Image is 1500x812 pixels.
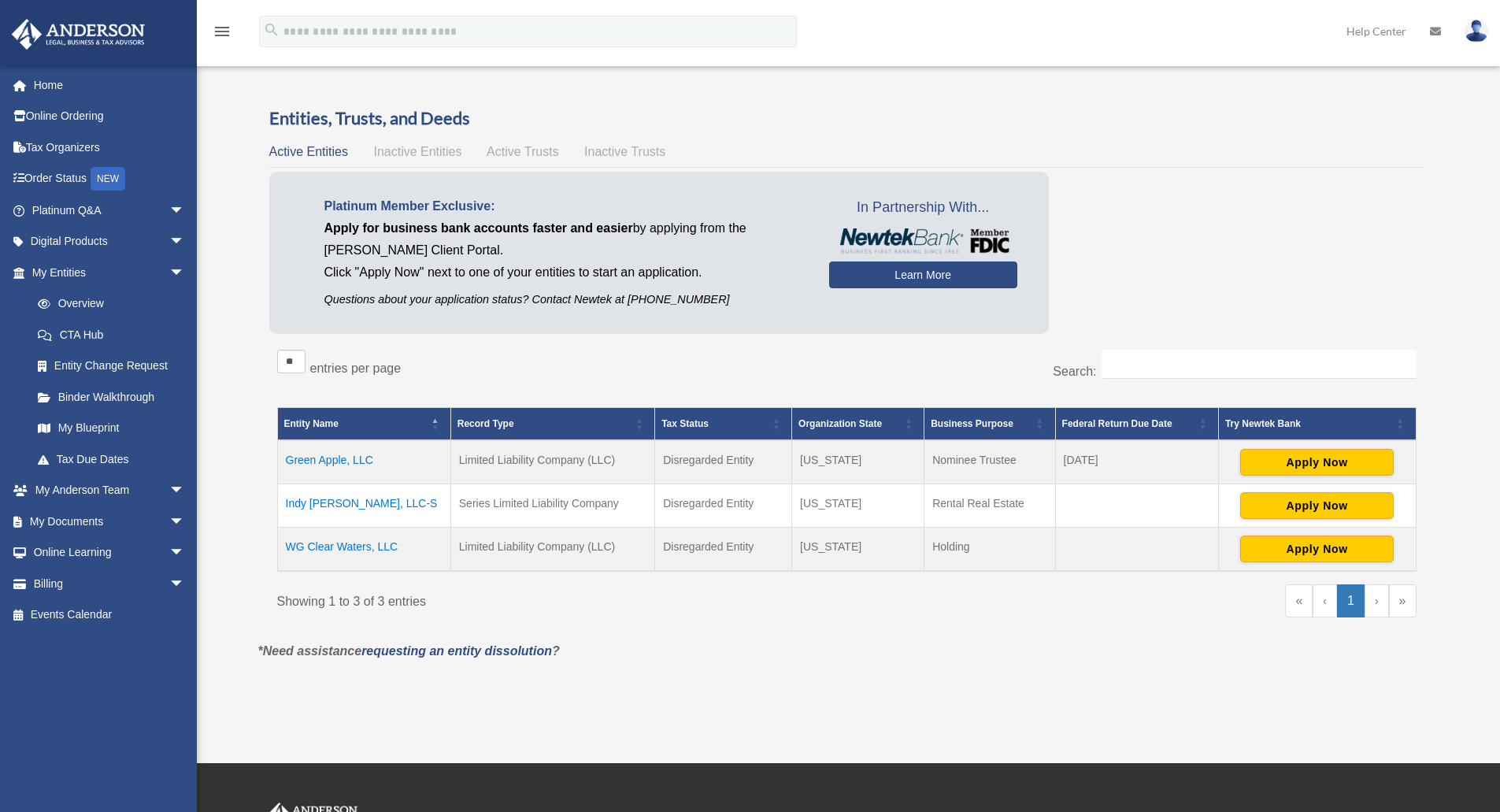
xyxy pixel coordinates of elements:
td: Limited Liability Company (LLC) [450,440,654,484]
p: by applying from the [PERSON_NAME] Client Portal. [324,217,806,261]
img: NewtekBankLogoSM.png [837,228,1009,254]
a: requesting an entity dissolution [361,644,552,658]
a: 1 [1337,584,1365,617]
a: Last [1389,584,1417,617]
a: Tax Due Dates [22,443,201,475]
button: Apply Now [1240,449,1394,476]
span: Inactive Entities [373,145,461,158]
td: Holding [924,528,1055,572]
td: Green Apple, LLC [277,440,450,484]
td: Rental Real Estate [924,484,1055,528]
a: Binder Walkthrough [22,381,201,413]
p: Questions about your application status? Contact Newtek at [PHONE_NUMBER] [324,290,806,310]
img: Anderson Advisors Platinum Portal [7,19,150,50]
a: menu [213,28,231,41]
a: Events Calendar [11,599,209,631]
span: arrow_drop_down [169,506,201,538]
th: Entity Name: Activate to invert sorting [277,408,450,441]
a: Learn More [829,261,1017,288]
a: Order StatusNEW [11,163,209,195]
span: Organization State [798,418,882,429]
span: Entity Name [284,418,339,429]
div: Showing 1 to 3 of 3 entries [277,584,835,613]
td: [DATE] [1055,440,1218,484]
a: Billingarrow_drop_down [11,568,209,599]
td: [US_STATE] [792,484,924,528]
span: arrow_drop_down [169,475,201,507]
td: Disregarded Entity [655,528,792,572]
td: Series Limited Liability Company [450,484,654,528]
em: *Need assistance ? [258,644,560,658]
a: Home [11,69,209,101]
a: My Anderson Teamarrow_drop_down [11,475,209,506]
label: entries per page [310,362,402,375]
span: arrow_drop_down [169,568,201,600]
span: Inactive Trusts [584,145,665,158]
a: Previous [1313,584,1337,617]
a: My Documentsarrow_drop_down [11,506,209,537]
div: NEW [91,167,125,191]
i: menu [213,22,231,41]
div: Try Newtek Bank [1225,414,1392,433]
span: arrow_drop_down [169,257,201,289]
td: Disregarded Entity [655,440,792,484]
a: Platinum Q&Aarrow_drop_down [11,195,209,226]
a: Next [1365,584,1389,617]
td: WG Clear Waters, LLC [277,528,450,572]
span: In Partnership With... [829,195,1017,221]
th: Federal Return Due Date: Activate to sort [1055,408,1218,441]
a: Tax Organizers [11,132,209,163]
span: arrow_drop_down [169,195,201,227]
button: Apply Now [1240,492,1394,519]
a: CTA Hub [22,319,201,350]
a: First [1285,584,1313,617]
span: Federal Return Due Date [1062,418,1172,429]
span: Active Entities [269,145,348,158]
a: My Entitiesarrow_drop_down [11,257,201,288]
td: Limited Liability Company (LLC) [450,528,654,572]
th: Organization State: Activate to sort [792,408,924,441]
th: Record Type: Activate to sort [450,408,654,441]
p: Click "Apply Now" next to one of your entities to start an application. [324,261,806,284]
a: Entity Change Request [22,350,201,382]
span: arrow_drop_down [169,537,201,569]
span: Active Trusts [487,145,559,158]
h3: Entities, Trusts, and Deeds [269,106,1424,131]
td: [US_STATE] [792,528,924,572]
a: Digital Productsarrow_drop_down [11,226,209,258]
span: Apply for business bank accounts faster and easier [324,221,633,235]
i: search [263,21,280,39]
a: Online Ordering [11,101,209,132]
th: Try Newtek Bank : Activate to sort [1218,408,1416,441]
button: Apply Now [1240,536,1394,562]
span: Record Type [457,418,514,429]
th: Tax Status: Activate to sort [655,408,792,441]
span: arrow_drop_down [169,226,201,258]
label: Search: [1053,365,1096,378]
p: Platinum Member Exclusive: [324,195,806,217]
td: Nominee Trustee [924,440,1055,484]
td: Indy [PERSON_NAME], LLC-S [277,484,450,528]
a: Overview [22,288,193,320]
img: User Pic [1465,20,1488,43]
td: Disregarded Entity [655,484,792,528]
a: Online Learningarrow_drop_down [11,537,209,569]
td: [US_STATE] [792,440,924,484]
span: Tax Status [661,418,709,429]
a: My Blueprint [22,413,201,444]
span: Business Purpose [931,418,1013,429]
th: Business Purpose: Activate to sort [924,408,1055,441]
